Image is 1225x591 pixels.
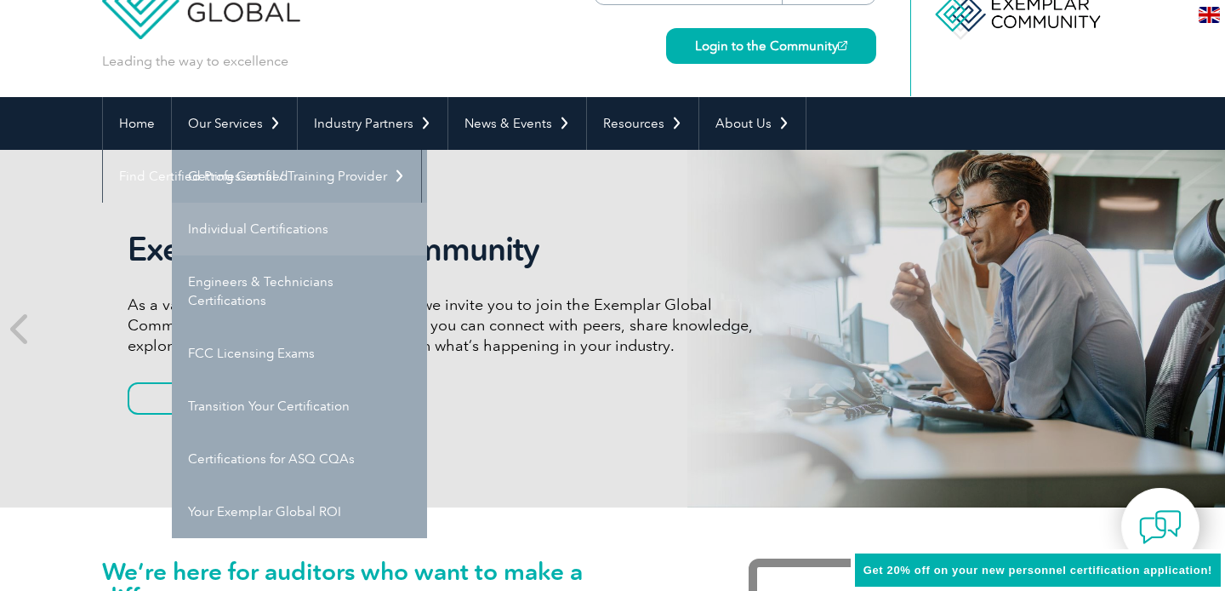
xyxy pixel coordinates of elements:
[587,97,698,150] a: Resources
[102,52,288,71] p: Leading the way to excellence
[666,28,876,64] a: Login to the Community
[172,327,427,380] a: FCC Licensing Exams
[838,41,847,50] img: open_square.png
[172,380,427,433] a: Transition Your Certification
[128,230,766,269] h2: Exemplar Global Community
[103,150,421,203] a: Find Certified Professional / Training Provider
[172,255,427,327] a: Engineers & Technicians Certifications
[172,485,427,538] a: Your Exemplar Global ROI
[1139,506,1182,548] img: contact-chat.png
[103,97,171,150] a: Home
[863,564,1212,577] span: Get 20% off on your new personnel certification application!
[172,203,427,255] a: Individual Certifications
[448,97,586,150] a: News & Events
[1199,7,1220,23] img: en
[298,97,447,150] a: Industry Partners
[172,97,297,150] a: Our Services
[172,433,427,485] a: Certifications for ASQ CQAs
[699,97,806,150] a: About Us
[128,382,289,415] a: Join Now
[128,295,766,356] p: As a valued member of Exemplar Global, we invite you to join the Exemplar Global Community—a fun,...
